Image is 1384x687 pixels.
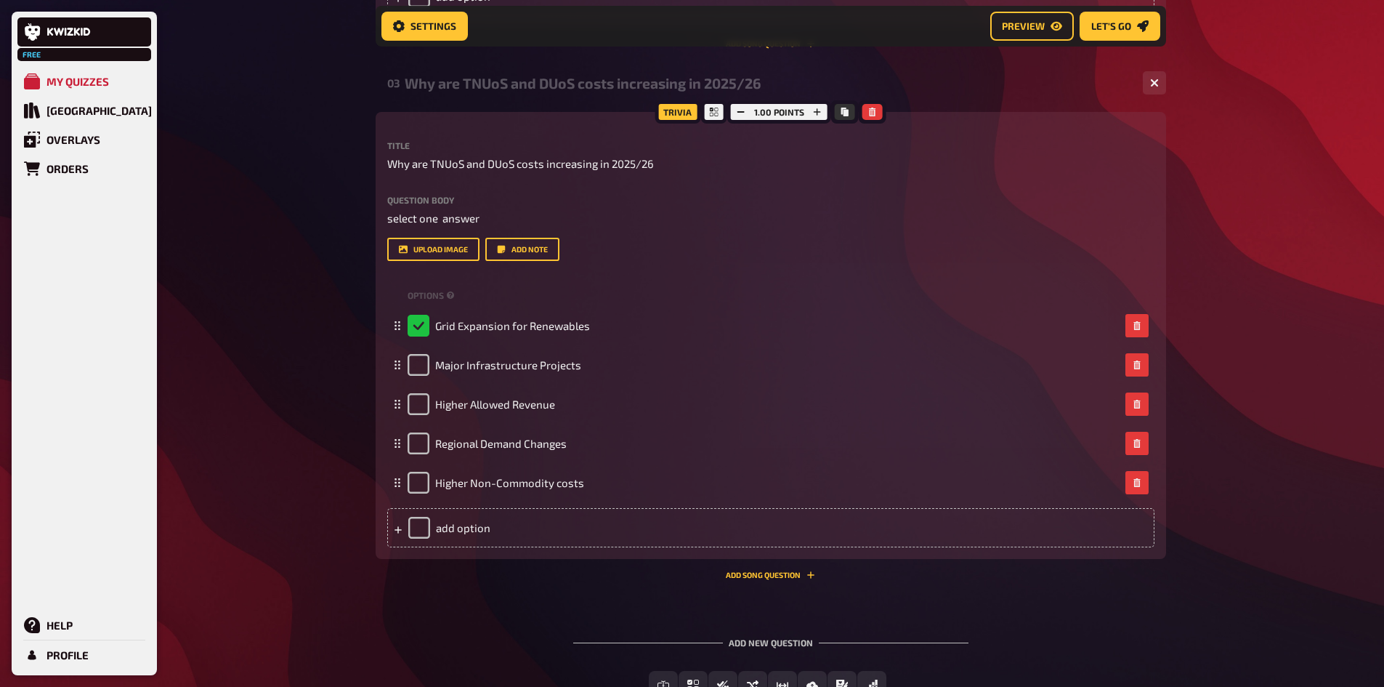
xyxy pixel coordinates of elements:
span: Why are TNUoS and DUoS costs increasing in 2025/26 [387,156,654,172]
span: Settings [410,21,456,31]
a: Profile [17,640,151,670]
span: Higher Allowed Revenue​ [435,398,555,411]
label: Question body [387,196,1154,204]
div: 03 [387,76,399,89]
div: Add new question [573,614,968,659]
span: select one answer [387,212,479,225]
div: Trivia [655,100,700,124]
span: Let's go [1091,21,1131,31]
div: Overlays [46,133,100,146]
span: Preview [1002,21,1045,31]
span: Free [19,50,45,59]
div: add option [387,508,1154,547]
a: My Quizzes [17,67,151,96]
div: [GEOGRAPHIC_DATA] [46,104,152,117]
a: Help [17,611,151,640]
div: 1.00 points [727,100,831,124]
span: Regional Demand Changes​ [435,437,567,450]
span: Higher Non-Commodity costs [435,476,584,489]
button: Preview [990,12,1074,41]
div: Help [46,619,73,632]
span: Major Infrastructure Projects​ [435,358,581,371]
div: Profile [46,648,89,662]
span: Grid Expansion for Renewables​ [435,319,590,332]
span: options [408,289,444,302]
div: Why are TNUoS and DUoS costs increasing in 2025/26 [405,75,1131,92]
button: upload image [387,238,479,261]
button: Copy [835,104,855,120]
a: Overlays [17,125,151,154]
a: [GEOGRAPHIC_DATA] [17,96,151,125]
button: Add note [485,238,559,261]
button: Settings [381,12,468,41]
button: Add Song question [726,571,815,579]
div: Orders [46,162,89,175]
label: Title [387,141,1154,150]
button: Let's go [1080,12,1160,41]
a: Orders [17,154,151,183]
div: My Quizzes [46,75,109,88]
